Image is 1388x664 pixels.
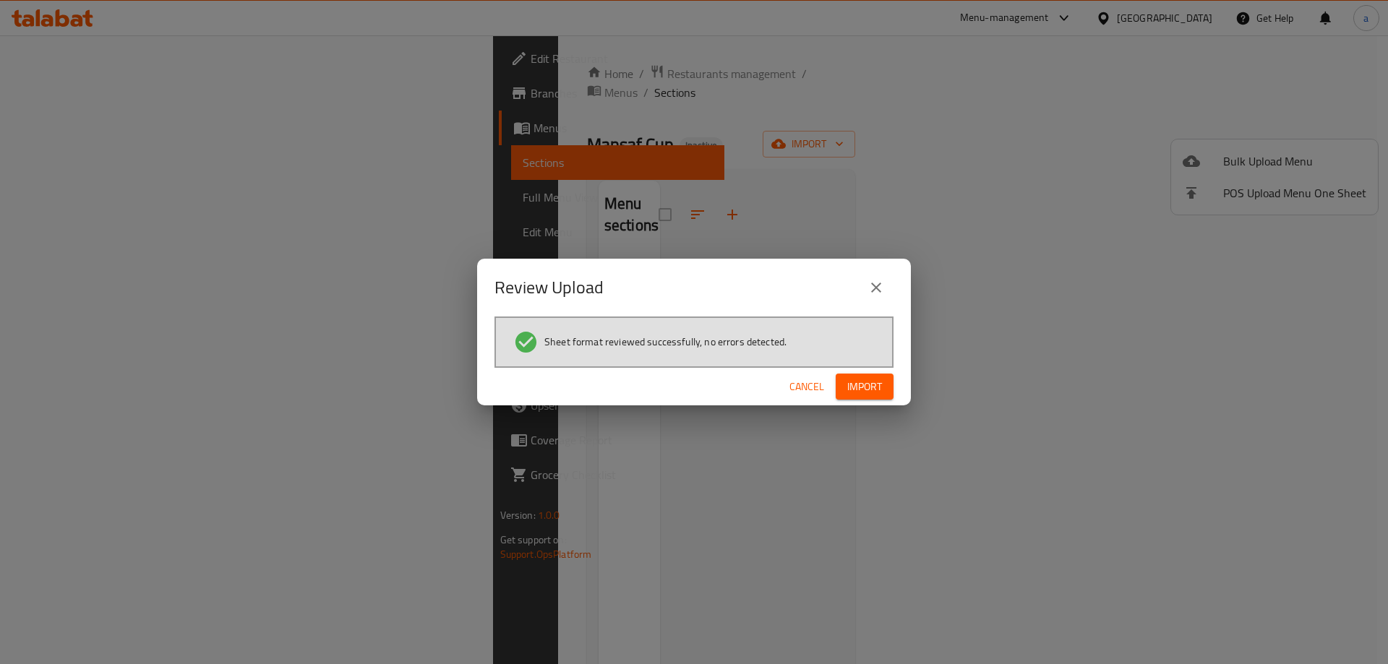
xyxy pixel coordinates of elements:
[784,374,830,400] button: Cancel
[847,378,882,396] span: Import
[494,276,604,299] h2: Review Upload
[789,378,824,396] span: Cancel
[859,270,894,305] button: close
[836,374,894,400] button: Import
[544,335,787,349] span: Sheet format reviewed successfully, no errors detected.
